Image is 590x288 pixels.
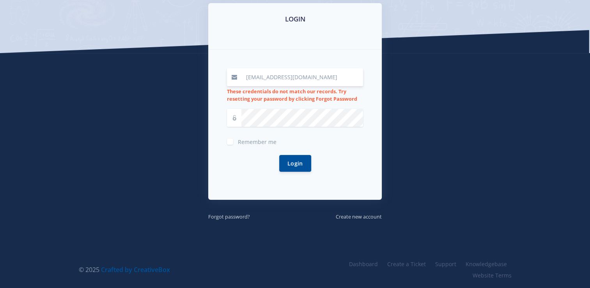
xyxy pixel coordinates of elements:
[208,213,250,220] small: Forgot password?
[79,265,289,274] div: © 2025
[218,14,372,24] h3: LOGIN
[241,68,363,86] input: Email / User ID
[344,258,383,270] a: Dashboard
[383,258,431,270] a: Create a Ticket
[468,270,512,281] a: Website Terms
[238,138,276,146] span: Remember me
[208,212,250,220] a: Forgot password?
[461,258,512,270] a: Knowledgebase
[431,258,461,270] a: Support
[101,265,170,274] a: Crafted by CreativeBox
[336,213,382,220] small: Create new account
[466,260,507,268] span: Knowledgebase
[227,88,357,102] strong: These credentials do not match our records. Try resetting your password by clicking Forgot Password
[279,155,311,172] button: Login
[336,212,382,220] a: Create new account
